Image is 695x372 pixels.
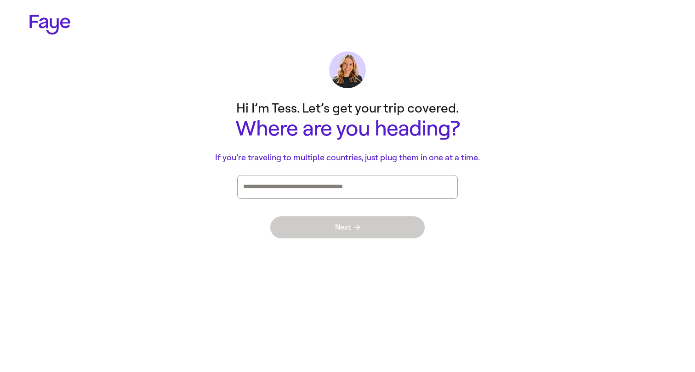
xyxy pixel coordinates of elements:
span: Next [335,224,360,231]
div: Press enter after you type each destination [243,175,452,198]
p: If you’re traveling to multiple countries, just plug them in one at a time. [164,152,531,164]
p: Hi I’m Tess. Let’s get your trip covered. [164,99,531,117]
button: Next [270,216,425,238]
h1: Where are you heading? [164,117,531,141]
